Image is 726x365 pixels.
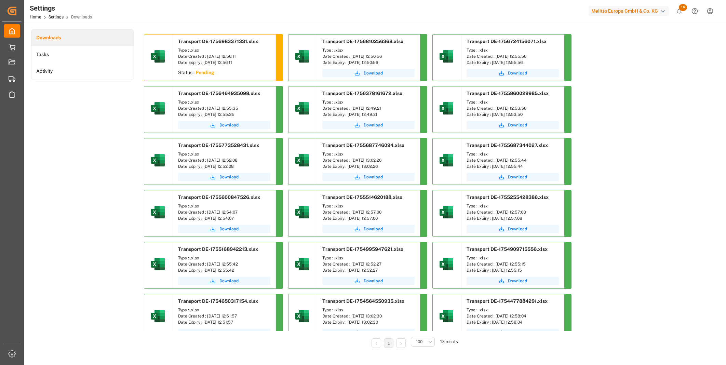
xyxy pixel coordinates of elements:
div: Date Created : [DATE] 12:53:50 [467,105,559,111]
div: Date Created : [DATE] 12:57:00 [322,209,415,215]
button: Download [467,121,559,129]
div: Date Expiry : [DATE] 12:51:57 [178,319,270,325]
div: Date Expiry : [DATE] 12:54:07 [178,215,270,221]
span: 18 results [440,339,458,344]
span: Transport DE-1756464935098.xlsx [178,91,260,96]
span: Transport DE-1754650317154.xlsx [178,298,258,304]
div: Type : .xlsx [322,203,415,209]
div: Date Expiry : [DATE] 12:57:08 [467,215,559,221]
a: Download [322,69,415,77]
div: Type : .xlsx [178,151,270,157]
span: Transport DE-1755860029985.xlsx [467,91,549,96]
img: microsoft-excel-2019--v1.png [294,256,310,272]
div: Type : .xlsx [467,203,559,209]
button: Download [178,329,270,337]
div: Date Created : [DATE] 12:55:15 [467,261,559,267]
button: Download [178,173,270,181]
span: Download [364,226,383,232]
button: Help Center [687,3,702,19]
button: Download [322,121,415,129]
span: Transport DE-1755600847526.xlsx [178,194,260,200]
div: Date Created : [DATE] 12:55:42 [178,261,270,267]
div: Date Created : [DATE] 12:55:35 [178,105,270,111]
div: Type : .xlsx [178,255,270,261]
button: open menu [411,337,435,347]
button: Download [322,277,415,285]
div: Type : .xlsx [322,47,415,53]
a: Settings [49,15,64,19]
div: Type : .xlsx [467,307,559,313]
span: Download [508,70,527,76]
a: Home [30,15,41,19]
button: Download [322,173,415,181]
span: Download [364,174,383,180]
img: microsoft-excel-2019--v1.png [438,204,455,220]
span: 100 [416,339,422,345]
button: Download [467,225,559,233]
button: Download [178,225,270,233]
button: show 16 new notifications [672,3,687,19]
div: Date Expiry : [DATE] 12:52:27 [322,267,415,273]
span: Transport DE-1754564550935.xlsx [322,298,404,304]
a: Downloads [31,29,134,46]
img: microsoft-excel-2019--v1.png [294,48,310,65]
span: Download [219,278,239,284]
span: Download [508,226,527,232]
div: Date Created : [DATE] 13:02:26 [322,157,415,163]
span: Transport DE-1755255428386.xlsx [467,194,549,200]
button: Download [322,329,415,337]
span: Download [219,226,239,232]
span: Transport DE-1756983371331.xlsx [178,39,258,44]
div: Date Created : [DATE] 12:58:04 [467,313,559,319]
a: Download [467,329,559,337]
img: microsoft-excel-2019--v1.png [150,256,166,272]
div: Type : .xlsx [467,151,559,157]
div: Date Expiry : [DATE] 12:52:08 [178,163,270,170]
span: Download [364,70,383,76]
img: microsoft-excel-2019--v1.png [438,256,455,272]
img: microsoft-excel-2019--v1.png [438,100,455,117]
img: microsoft-excel-2019--v1.png [438,152,455,168]
div: Type : .xlsx [178,307,270,313]
span: Transport DE-1754477884291.xlsx [467,298,548,304]
button: Download [322,225,415,233]
div: Melitta Europa GmbH & Co. KG [589,6,669,16]
a: Tasks [31,46,134,63]
div: Date Expiry : [DATE] 12:57:00 [322,215,415,221]
div: Date Expiry : [DATE] 12:55:56 [467,59,559,66]
span: Transport DE-1755514620188.xlsx [322,194,402,200]
span: Transport DE-1755687746094.xlsx [322,143,404,148]
div: Date Expiry : [DATE] 12:56:11 [178,59,270,66]
div: Type : .xlsx [322,255,415,261]
span: Transport DE-1755687344027.xlsx [467,143,548,148]
button: Melitta Europa GmbH & Co. KG [589,4,672,17]
li: Activity [31,63,134,80]
img: microsoft-excel-2019--v1.png [294,152,310,168]
div: Date Created : [DATE] 12:51:57 [178,313,270,319]
a: Download [467,173,559,181]
img: microsoft-excel-2019--v1.png [438,308,455,324]
div: Date Created : [DATE] 12:50:56 [322,53,415,59]
div: Date Expiry : [DATE] 12:55:15 [467,267,559,273]
span: Download [364,122,383,128]
a: Download [178,121,270,129]
span: Transport DE-1755168942213.xlsx [178,246,258,252]
div: Date Created : [DATE] 13:02:30 [322,313,415,319]
div: Date Created : [DATE] 12:55:44 [467,157,559,163]
span: Download [219,122,239,128]
div: Date Expiry : [DATE] 12:55:42 [178,267,270,273]
div: Date Expiry : [DATE] 12:55:44 [467,163,559,170]
div: Settings [30,3,92,13]
div: Type : .xlsx [322,151,415,157]
div: Date Created : [DATE] 12:55:56 [467,53,559,59]
span: Download [508,278,527,284]
div: Date Expiry : [DATE] 12:55:35 [178,111,270,118]
div: Type : .xlsx [467,99,559,105]
div: Status : [173,67,275,80]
